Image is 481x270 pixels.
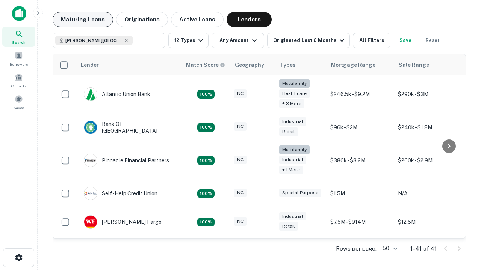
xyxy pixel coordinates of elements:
[275,54,327,75] th: Types
[279,127,298,136] div: Retail
[197,156,215,165] div: Matching Properties: 24, hasApolloMatch: undefined
[327,113,394,142] td: $96k - $2M
[327,142,394,180] td: $380k - $3.2M
[279,79,310,88] div: Multifamily
[234,89,247,98] div: NC
[84,87,150,101] div: Atlantic Union Bank
[84,154,97,167] img: picture
[12,6,26,21] img: capitalize-icon.png
[234,156,247,164] div: NC
[84,215,162,229] div: [PERSON_NAME] Fargo
[2,92,35,112] a: Saved
[443,186,481,222] iframe: Chat Widget
[186,61,225,69] div: Capitalize uses an advanced AI algorithm to match your search with the best lender. The match sco...
[212,33,264,48] button: Any Amount
[394,54,462,75] th: Sale Range
[280,60,296,69] div: Types
[420,33,445,48] button: Reset
[336,244,377,253] p: Rows per page:
[394,142,462,180] td: $260k - $2.9M
[267,33,350,48] button: Originated Last 6 Months
[2,70,35,90] a: Contacts
[279,89,310,98] div: Healthcare
[76,54,182,75] th: Lender
[186,61,224,69] h6: Match Score
[168,33,209,48] button: 12 Types
[279,99,304,108] div: + 3 more
[410,244,437,253] p: 1–41 of 41
[10,61,28,67] span: Borrowers
[327,179,394,208] td: $1.5M
[81,60,99,69] div: Lender
[2,27,35,47] a: Search
[279,117,306,126] div: Industrial
[11,83,26,89] span: Contacts
[171,12,224,27] button: Active Loans
[12,39,26,45] span: Search
[273,36,346,45] div: Originated Last 6 Months
[84,88,97,100] img: picture
[327,75,394,113] td: $246.5k - $9.2M
[279,212,306,221] div: Industrial
[279,145,310,154] div: Multifamily
[197,218,215,227] div: Matching Properties: 15, hasApolloMatch: undefined
[279,222,298,231] div: Retail
[331,60,375,69] div: Mortgage Range
[197,189,215,198] div: Matching Properties: 11, hasApolloMatch: undefined
[234,217,247,226] div: NC
[197,90,215,99] div: Matching Properties: 14, hasApolloMatch: undefined
[234,189,247,197] div: NC
[279,156,306,164] div: Industrial
[353,33,390,48] button: All Filters
[65,37,122,44] span: [PERSON_NAME][GEOGRAPHIC_DATA], [GEOGRAPHIC_DATA]
[279,166,303,174] div: + 1 more
[227,12,272,27] button: Lenders
[394,208,462,236] td: $12.5M
[234,122,247,131] div: NC
[230,54,275,75] th: Geography
[182,54,230,75] th: Capitalize uses an advanced AI algorithm to match your search with the best lender. The match sco...
[14,105,24,111] span: Saved
[197,123,215,132] div: Matching Properties: 15, hasApolloMatch: undefined
[327,54,394,75] th: Mortgage Range
[84,216,97,228] img: picture
[84,154,169,167] div: Pinnacle Financial Partners
[279,189,321,197] div: Special Purpose
[116,12,168,27] button: Originations
[84,187,97,200] img: picture
[394,75,462,113] td: $290k - $3M
[84,187,157,200] div: Self-help Credit Union
[399,60,429,69] div: Sale Range
[235,60,264,69] div: Geography
[327,208,394,236] td: $7.5M - $914M
[394,179,462,208] td: N/A
[84,121,97,134] img: picture
[380,243,398,254] div: 50
[394,113,462,142] td: $240k - $1.8M
[2,48,35,69] a: Borrowers
[393,33,417,48] button: Save your search to get updates of matches that match your search criteria.
[53,12,113,27] button: Maturing Loans
[84,121,174,134] div: Bank Of [GEOGRAPHIC_DATA]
